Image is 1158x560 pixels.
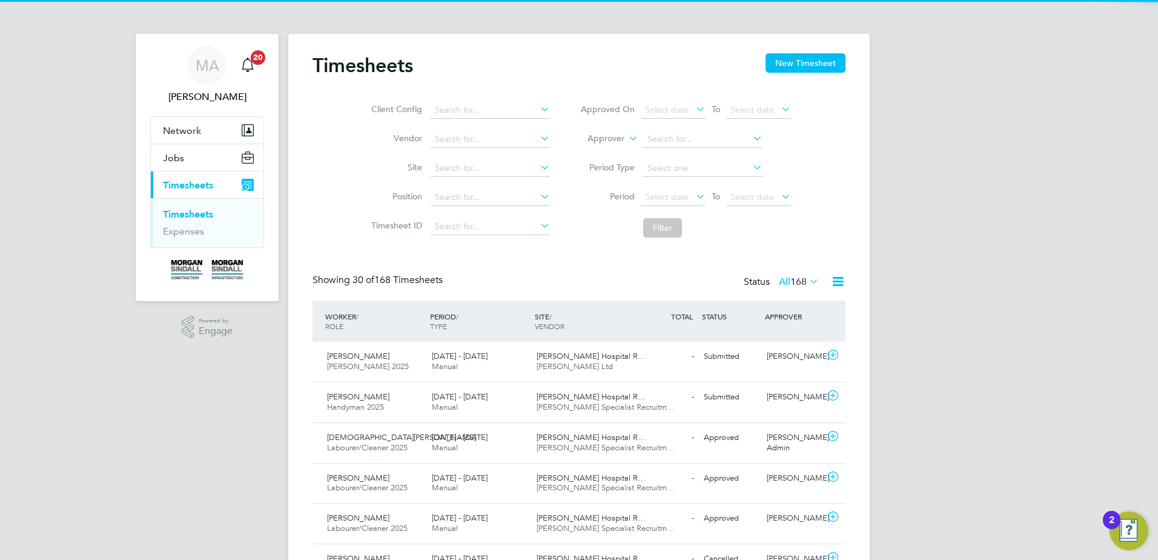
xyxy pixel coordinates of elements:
[708,188,724,204] span: To
[171,260,243,279] img: morgansindall-logo-retina.png
[251,50,265,65] span: 20
[762,508,825,528] div: [PERSON_NAME]
[645,192,689,202] span: Select date
[537,351,646,361] span: [PERSON_NAME] Hospital R…
[643,160,763,177] input: Select one
[432,432,488,442] span: [DATE] - [DATE]
[537,442,675,453] span: [PERSON_NAME] Specialist Recruitm…
[150,260,264,279] a: Go to home page
[151,144,263,171] button: Jobs
[431,218,550,235] input: Search for...
[432,523,458,533] span: Manual
[236,46,260,85] a: 20
[636,508,699,528] div: -
[762,387,825,407] div: [PERSON_NAME]
[150,90,264,104] span: Mark Alexander
[431,102,550,119] input: Search for...
[456,312,458,321] span: /
[537,392,646,402] span: [PERSON_NAME] Hospital R…
[537,482,675,493] span: [PERSON_NAME] Specialist Recruitm…
[636,347,699,367] div: -
[549,312,552,321] span: /
[327,523,408,533] span: Labourer/Cleaner 2025
[699,468,762,488] div: Approved
[327,351,389,361] span: [PERSON_NAME]
[327,402,384,412] span: Handyman 2025
[766,53,845,73] button: New Timesheet
[327,392,389,402] span: [PERSON_NAME]
[1110,512,1148,550] button: Open Resource Center, 2 new notifications
[352,274,443,286] span: 168 Timesheets
[150,46,264,104] a: MA[PERSON_NAME]
[163,208,213,220] a: Timesheets
[537,473,646,483] span: [PERSON_NAME] Hospital R…
[762,428,825,458] div: [PERSON_NAME] Admin
[352,274,374,286] span: 30 of
[537,361,613,372] span: [PERSON_NAME] Ltd
[368,162,422,173] label: Site
[322,305,427,337] div: WORKER
[643,218,682,238] button: Filter
[671,312,693,321] span: TOTAL
[790,276,807,288] span: 168
[151,198,263,247] div: Timesheets
[163,225,204,237] a: Expenses
[537,432,646,442] span: [PERSON_NAME] Hospital R…
[163,152,184,164] span: Jobs
[368,220,422,231] label: Timesheet ID
[432,361,458,372] span: Manual
[636,468,699,488] div: -
[537,513,646,523] span: [PERSON_NAME] Hospital R…
[762,468,825,488] div: [PERSON_NAME]
[327,473,389,483] span: [PERSON_NAME]
[532,305,637,337] div: SITE
[645,104,689,115] span: Select date
[708,101,724,117] span: To
[432,351,488,361] span: [DATE] - [DATE]
[699,387,762,407] div: Submitted
[699,508,762,528] div: Approved
[313,274,445,287] div: Showing
[537,402,675,412] span: [PERSON_NAME] Specialist Recruitm…
[163,179,213,191] span: Timesheets
[779,276,819,288] label: All
[199,316,233,326] span: Powered by
[431,160,550,177] input: Search for...
[325,321,343,331] span: ROLE
[699,305,762,327] div: STATUS
[570,133,624,145] label: Approver
[313,53,413,78] h2: Timesheets
[430,321,447,331] span: TYPE
[327,432,476,442] span: [DEMOGRAPHIC_DATA][PERSON_NAME]
[762,305,825,327] div: APPROVER
[730,192,774,202] span: Select date
[182,316,233,339] a: Powered byEngage
[163,125,201,136] span: Network
[151,117,263,144] button: Network
[431,131,550,148] input: Search for...
[1109,520,1114,536] div: 2
[432,442,458,453] span: Manual
[535,321,564,331] span: VENDOR
[327,513,389,523] span: [PERSON_NAME]
[580,104,635,115] label: Approved On
[699,347,762,367] div: Submitted
[537,523,675,533] span: [PERSON_NAME] Specialist Recruitm…
[432,473,488,483] span: [DATE] - [DATE]
[368,104,422,115] label: Client Config
[643,131,763,148] input: Search for...
[427,305,532,337] div: PERIOD
[327,361,409,372] span: [PERSON_NAME] 2025
[327,442,408,453] span: Labourer/Cleaner 2025
[431,189,550,206] input: Search for...
[762,347,825,367] div: [PERSON_NAME]
[580,191,635,202] label: Period
[699,428,762,448] div: Approved
[636,387,699,407] div: -
[327,482,408,493] span: Labourer/Cleaner 2025
[368,133,422,144] label: Vendor
[636,428,699,448] div: -
[432,513,488,523] span: [DATE] - [DATE]
[744,274,821,291] div: Status
[432,482,458,493] span: Manual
